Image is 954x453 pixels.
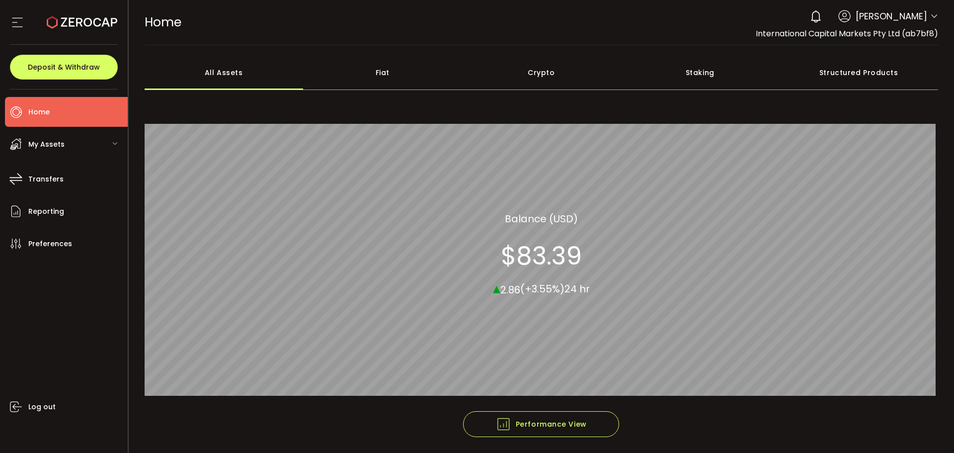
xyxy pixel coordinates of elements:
div: Fiat [303,55,462,90]
span: 24 hr [564,282,590,296]
iframe: Chat Widget [904,405,954,453]
section: Balance (USD) [505,211,578,226]
span: (+3.55%) [520,282,564,296]
div: Staking [621,55,780,90]
span: [PERSON_NAME] [856,9,927,23]
span: Deposit & Withdraw [28,64,100,71]
span: Performance View [496,417,587,432]
div: All Assets [145,55,304,90]
span: 2.86 [500,282,520,296]
span: Log out [28,400,56,414]
button: Performance View [463,411,619,437]
span: Preferences [28,237,72,251]
button: Deposit & Withdraw [10,55,118,80]
span: My Assets [28,137,65,152]
span: ▴ [493,277,500,298]
div: Structured Products [780,55,939,90]
section: $83.39 [501,241,582,271]
span: Transfers [28,172,64,186]
span: Home [28,105,50,119]
span: Reporting [28,204,64,219]
div: Crypto [462,55,621,90]
span: International Capital Markets Pty Ltd (ab7bf8) [756,28,938,39]
span: Home [145,13,181,31]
